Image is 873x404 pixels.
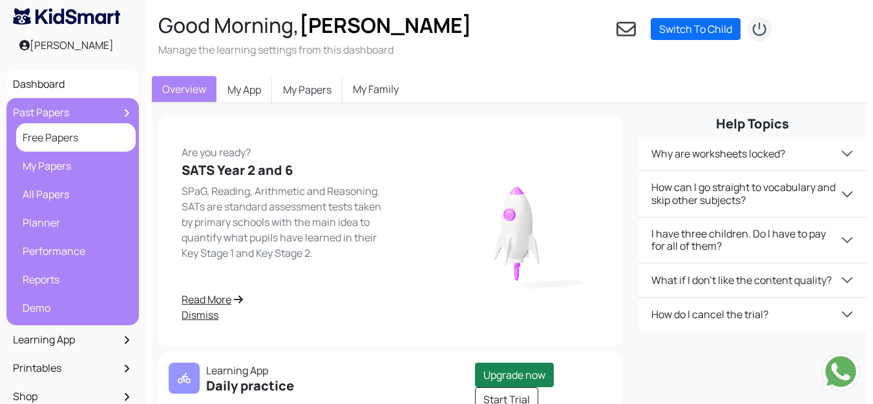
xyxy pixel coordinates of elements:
[475,363,554,387] a: Upgrade now
[746,16,772,42] img: logout2.png
[299,11,472,39] span: [PERSON_NAME]
[638,137,867,170] button: Why are worksheets locked?
[19,212,132,234] a: Planner
[638,217,867,263] button: I have three children. Do I have to pay for all of them?
[651,18,741,40] a: Switch To Child
[19,126,132,148] a: Free Papers
[13,8,120,25] img: KidSmart logo
[182,292,383,307] a: Read More
[19,268,132,290] a: Reports
[10,73,136,95] a: Dashboard
[152,76,216,102] a: Overview
[182,307,383,323] a: Dismiss
[638,298,867,331] button: How do I cancel the trial?
[19,183,132,205] a: All Papers
[638,263,867,297] button: What if I don't like the content quality?
[10,357,136,379] a: Printables
[216,76,272,103] a: My App
[638,116,867,132] h5: Help Topics
[342,76,409,102] a: My Family
[182,163,383,178] h5: SATS Year 2 and 6
[638,171,867,216] button: How can I go straight to vocabulary and skip other subjects?
[158,43,472,57] h3: Manage the learning settings from this dashboard
[821,352,860,391] img: Send whatsapp message to +442080035976
[158,13,472,37] h2: Good Morning,
[10,101,136,123] a: Past Papers
[435,169,600,293] img: rocket
[19,297,132,319] a: Demo
[169,378,383,394] h5: Daily practice
[19,240,132,262] a: Performance
[10,328,136,350] a: Learning App
[19,155,132,177] a: My Papers
[182,139,383,160] p: Are you ready?
[272,76,342,103] a: My Papers
[169,363,383,378] p: Learning App
[182,183,383,261] p: SPaG, Reading, Arithmetic and Reasoning. SATs are standard assessment tests taken by primary scho...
